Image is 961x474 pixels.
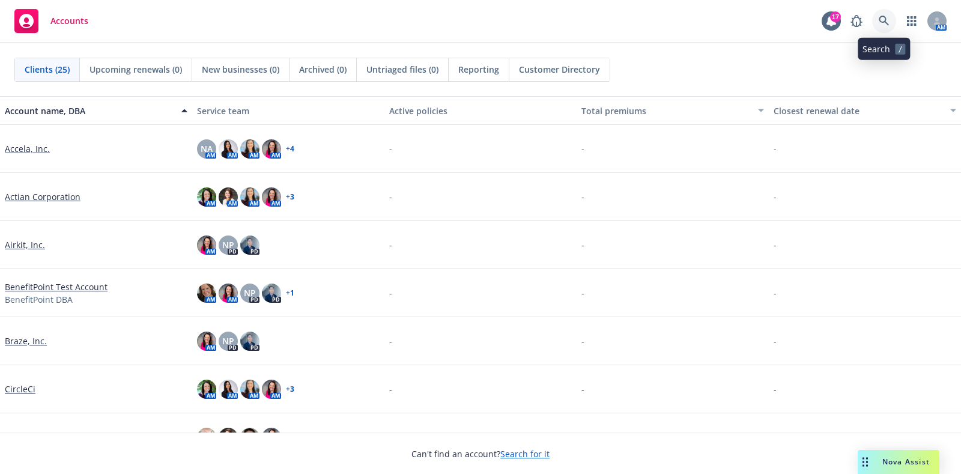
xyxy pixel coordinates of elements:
[844,9,869,33] a: Report a Bug
[5,293,73,306] span: BenefitPoint DBA
[262,187,281,207] img: photo
[197,332,216,351] img: photo
[900,9,924,33] a: Switch app
[240,235,259,255] img: photo
[830,11,841,22] div: 17
[262,380,281,399] img: photo
[500,448,550,460] a: Search for it
[50,16,88,26] span: Accounts
[240,332,259,351] img: photo
[581,142,584,155] span: -
[774,142,777,155] span: -
[240,139,259,159] img: photo
[5,383,35,395] a: CircleCi
[769,96,961,125] button: Closest renewal date
[5,335,47,347] a: Braze, Inc.
[389,431,392,443] span: -
[286,145,294,153] a: + 4
[581,190,584,203] span: -
[222,335,234,347] span: NP
[202,63,279,76] span: New businesses (0)
[219,284,238,303] img: photo
[577,96,769,125] button: Total premiums
[197,105,380,117] div: Service team
[882,457,930,467] span: Nova Assist
[5,142,50,155] a: Accela, Inc.
[244,287,256,299] span: NP
[262,428,281,447] img: photo
[197,380,216,399] img: photo
[774,431,777,443] span: -
[389,105,572,117] div: Active policies
[201,142,213,155] span: NA
[366,63,438,76] span: Untriaged files (0)
[192,96,384,125] button: Service team
[389,335,392,347] span: -
[197,428,216,447] img: photo
[774,190,777,203] span: -
[858,450,939,474] button: Nova Assist
[774,105,943,117] div: Closest renewal date
[389,287,392,299] span: -
[384,96,577,125] button: Active policies
[197,284,216,303] img: photo
[389,239,392,251] span: -
[581,105,751,117] div: Total premiums
[240,380,259,399] img: photo
[581,287,584,299] span: -
[581,431,584,443] span: -
[25,63,70,76] span: Clients (25)
[389,190,392,203] span: -
[774,239,777,251] span: -
[5,431,85,443] a: e.l.f. Cosmetics, Inc.
[581,383,584,395] span: -
[858,450,873,474] div: Drag to move
[219,187,238,207] img: photo
[458,63,499,76] span: Reporting
[89,63,182,76] span: Upcoming renewals (0)
[411,448,550,460] span: Can't find an account?
[219,139,238,159] img: photo
[5,105,174,117] div: Account name, DBA
[774,335,777,347] span: -
[240,187,259,207] img: photo
[299,63,347,76] span: Archived (0)
[389,142,392,155] span: -
[5,239,45,251] a: Airkit, Inc.
[774,287,777,299] span: -
[222,239,234,251] span: NP
[774,383,777,395] span: -
[286,386,294,393] a: + 3
[581,335,584,347] span: -
[5,281,108,293] a: BenefitPoint Test Account
[219,428,238,447] img: photo
[262,284,281,303] img: photo
[219,380,238,399] img: photo
[389,383,392,395] span: -
[519,63,600,76] span: Customer Directory
[872,9,896,33] a: Search
[10,4,93,38] a: Accounts
[197,187,216,207] img: photo
[5,190,80,203] a: Actian Corporation
[286,290,294,297] a: + 1
[581,239,584,251] span: -
[262,139,281,159] img: photo
[286,193,294,201] a: + 3
[240,428,259,447] img: photo
[197,235,216,255] img: photo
